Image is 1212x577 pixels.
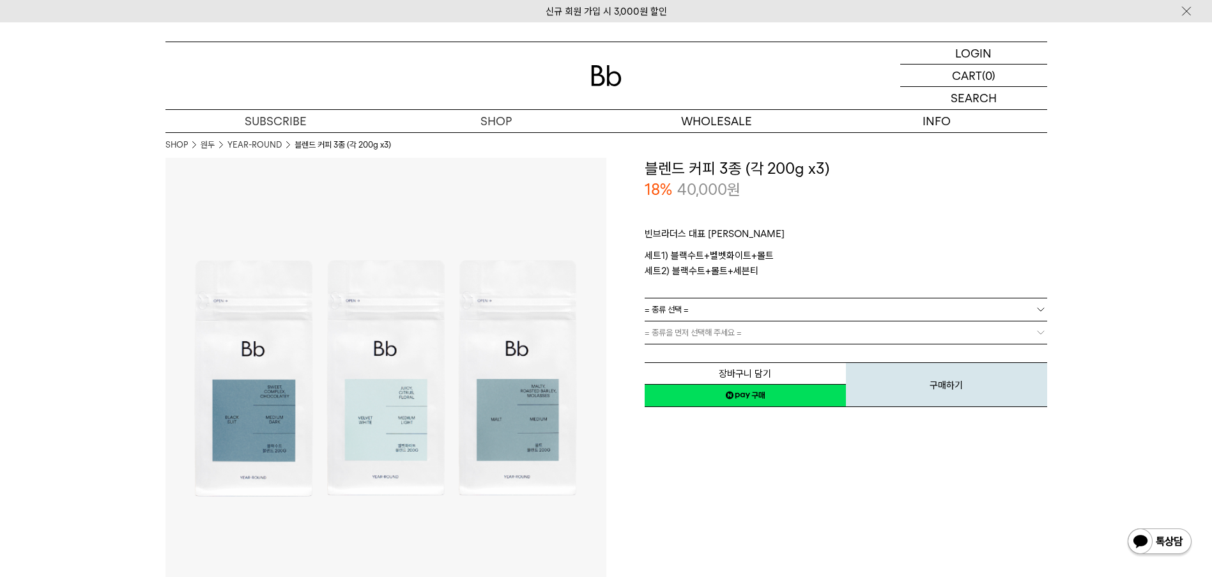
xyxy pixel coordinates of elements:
h3: 블렌드 커피 3종 (각 200g x3) [645,158,1047,180]
a: YEAR-ROUND [227,139,282,151]
p: SEARCH [951,87,997,109]
button: 장바구니 담기 [645,362,846,385]
a: 원두 [201,139,215,151]
p: 40,000 [677,179,740,201]
p: CART [952,65,982,86]
a: SUBSCRIBE [165,110,386,132]
span: = 종류 선택 = [645,298,689,321]
p: 세트1) 블랙수트+벨벳화이트+몰트 세트2) 블랙수트+몰트+세븐티 [645,248,1047,279]
a: SHOP [165,139,188,151]
span: = 종류을 먼저 선택해 주세요 = [645,321,742,344]
img: 카카오톡 채널 1:1 채팅 버튼 [1126,527,1193,558]
img: 로고 [591,65,622,86]
a: 신규 회원 가입 시 3,000원 할인 [546,6,667,17]
p: (0) [982,65,995,86]
a: LOGIN [900,42,1047,65]
span: 원 [727,180,740,199]
a: CART (0) [900,65,1047,87]
li: 블렌드 커피 3종 (각 200g x3) [295,139,391,151]
p: WHOLESALE [606,110,827,132]
button: 구매하기 [846,362,1047,407]
p: LOGIN [955,42,992,64]
p: INFO [827,110,1047,132]
p: 18% [645,179,672,201]
a: SHOP [386,110,606,132]
p: 빈브라더스 대표 [PERSON_NAME] [645,226,1047,248]
a: 새창 [645,384,846,407]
